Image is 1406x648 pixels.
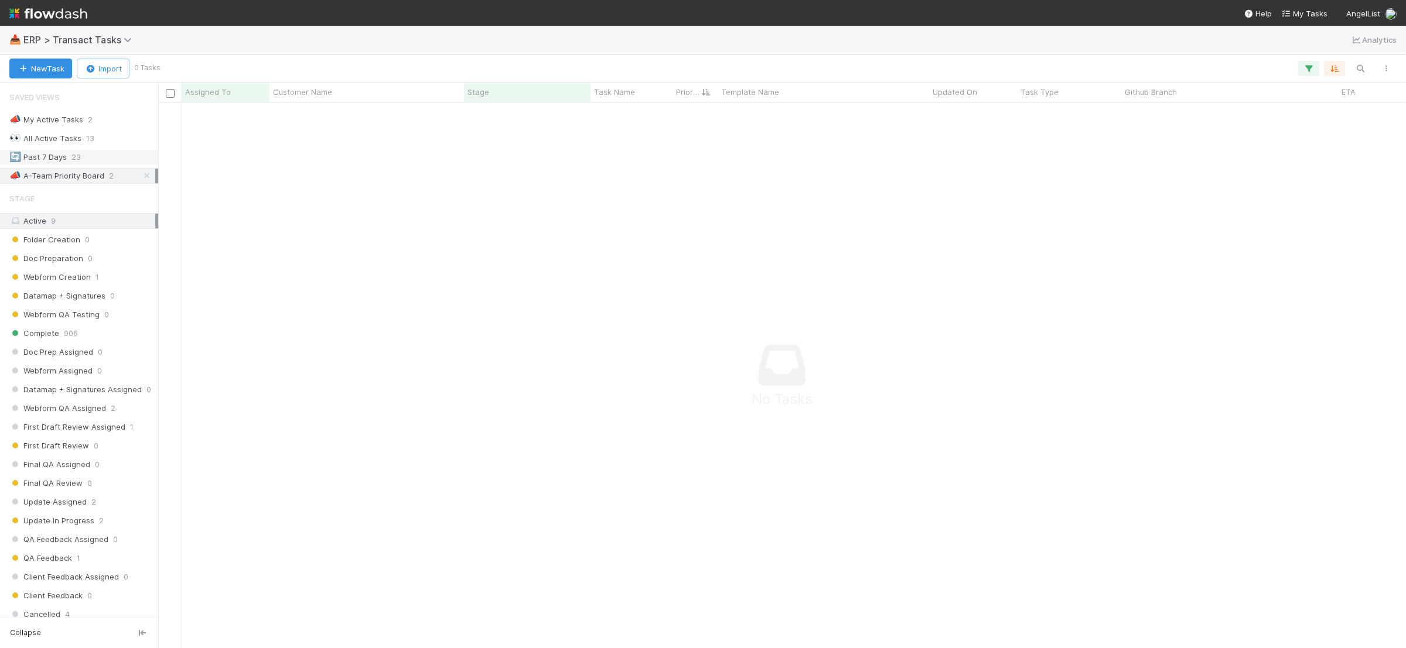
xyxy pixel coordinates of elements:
[9,114,21,124] span: 📣
[94,438,98,453] span: 0
[1021,86,1059,98] span: Task Type
[130,420,134,434] span: 1
[166,89,175,98] input: Toggle All Rows Selected
[64,326,78,341] span: 906
[9,513,94,528] span: Update In Progress
[9,4,87,23] img: logo-inverted-e16ddd16eac7371096b0.svg
[9,495,87,509] span: Update Assigned
[111,401,115,416] span: 2
[9,307,100,322] span: Webform QA Testing
[88,112,93,127] span: 2
[9,270,91,284] span: Webform Creation
[77,59,129,78] button: Import
[9,289,105,303] span: Datamap + Signatures
[71,150,81,164] span: 23
[9,457,90,472] span: Final QA Assigned
[1350,33,1397,47] a: Analytics
[97,364,102,378] span: 0
[1281,8,1327,19] a: My Tasks
[1244,8,1272,19] div: Help
[9,214,155,228] div: Active
[85,232,90,247] span: 0
[9,607,60,622] span: Cancelled
[1281,9,1327,18] span: My Tasks
[99,513,104,528] span: 2
[23,34,138,46] span: ERP > Transact Tasks
[95,457,100,472] span: 0
[9,85,60,109] span: Saved Views
[109,169,114,183] span: 2
[9,169,104,183] div: A-Team Priority Board
[134,63,161,73] small: 0 Tasks
[9,382,142,397] span: Datamap + Signatures Assigned
[9,326,59,341] span: Complete
[98,345,103,359] span: 0
[9,251,83,266] span: Doc Preparation
[9,232,80,247] span: Folder Creation
[9,420,125,434] span: First Draft Review Assigned
[9,59,72,78] button: NewTask
[9,570,119,584] span: Client Feedback Assigned
[87,588,92,603] span: 0
[87,476,92,491] span: 0
[77,551,80,565] span: 1
[113,532,118,547] span: 0
[9,588,83,603] span: Client Feedback
[9,364,93,378] span: Webform Assigned
[9,187,35,210] span: Stage
[9,551,72,565] span: QA Feedback
[9,170,21,180] span: 📣
[721,86,779,98] span: Template Name
[65,607,70,622] span: 4
[146,382,151,397] span: 0
[594,86,635,98] span: Task Name
[1385,8,1397,20] img: avatar_f5fedbe2-3a45-46b0-b9bb-d3935edf1c24.png
[88,251,93,266] span: 0
[86,131,94,146] span: 13
[104,307,109,322] span: 0
[51,216,56,225] span: 9
[676,86,701,98] span: Priority
[9,438,89,453] span: First Draft Review
[91,495,96,509] span: 2
[933,86,977,98] span: Updated On
[95,270,99,284] span: 1
[9,133,21,143] span: 👀
[9,35,21,44] span: 📥
[124,570,128,584] span: 0
[1346,9,1380,18] span: AngelList
[9,401,106,416] span: Webform QA Assigned
[9,150,67,164] div: Past 7 Days
[10,628,41,638] span: Collapse
[1342,86,1356,98] span: ETA
[1125,86,1177,98] span: Github Branch
[110,289,115,303] span: 0
[9,532,108,547] span: QA Feedback Assigned
[9,152,21,162] span: 🔄
[9,131,81,146] div: All Active Tasks
[9,476,83,491] span: Final QA Review
[273,86,332,98] span: Customer Name
[9,345,93,359] span: Doc Prep Assigned
[9,112,83,127] div: My Active Tasks
[467,86,489,98] span: Stage
[185,86,231,98] span: Assigned To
